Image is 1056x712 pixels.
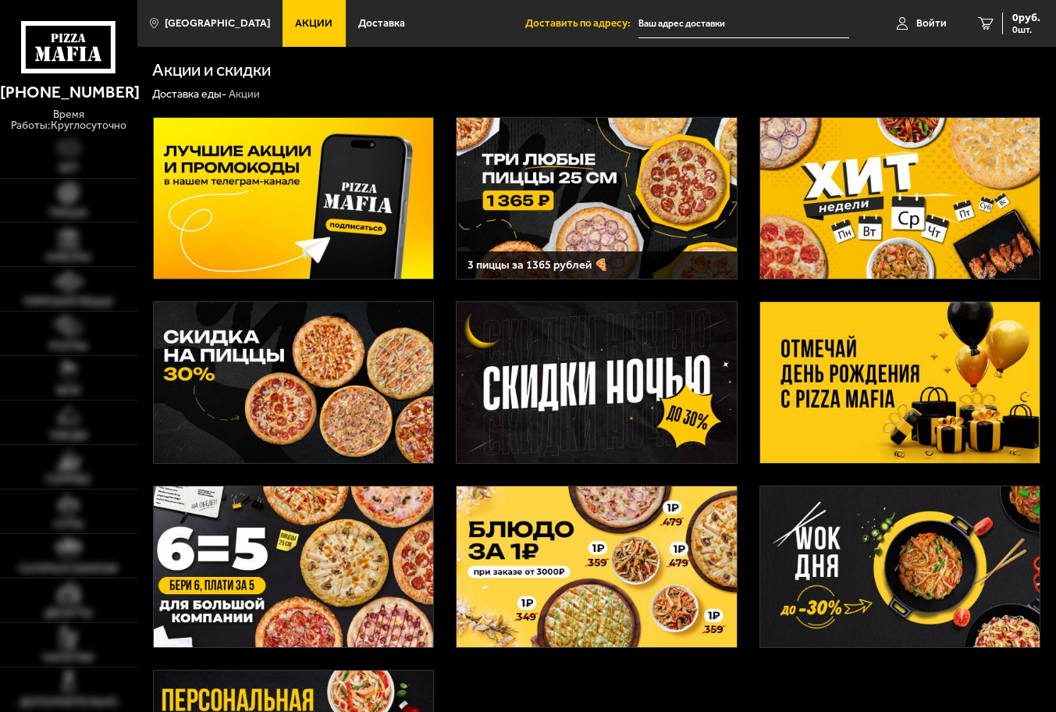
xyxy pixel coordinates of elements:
[44,608,92,619] span: Десерты
[1012,12,1040,23] span: 0 руб.
[43,653,94,664] span: Напитки
[358,18,405,29] span: Доставка
[229,87,260,101] div: Акции
[49,341,87,352] span: Роллы
[24,297,113,308] span: Римская пицца
[916,18,947,29] span: Войти
[49,208,87,219] span: Пицца
[295,18,332,29] span: Акции
[638,9,850,38] input: Ваш адрес доставки
[54,519,84,530] span: Супы
[46,252,91,263] span: Наборы
[456,117,737,279] a: 3 пиццы за 1365 рублей 🍕
[20,697,118,708] span: Дополнительно
[19,564,118,575] span: Салаты и закуски
[59,163,79,174] span: Хит
[468,259,725,271] h3: 3 пиццы за 1365 рублей 🍕
[152,62,271,80] h1: Акции и скидки
[46,475,91,486] span: Горячее
[525,18,638,29] span: Доставить по адресу:
[152,87,226,101] a: Доставка еды-
[56,386,80,397] span: WOK
[1012,25,1040,34] span: 0 шт.
[165,18,270,29] span: [GEOGRAPHIC_DATA]
[50,430,87,441] span: Обеды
